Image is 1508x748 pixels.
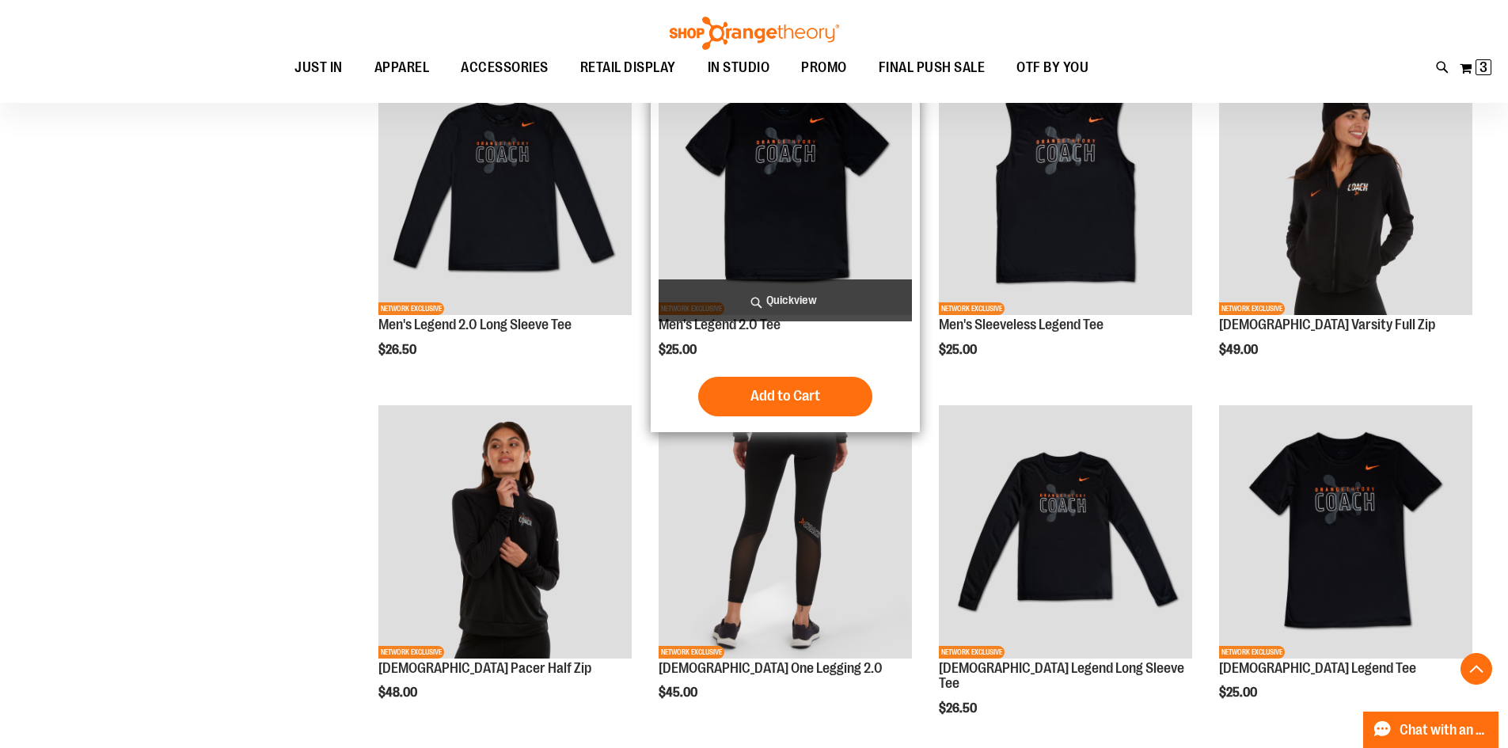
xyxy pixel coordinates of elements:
a: OTF Ladies Coach FA23 Legend SS Tee - Black primary imageNETWORK EXCLUSIVE [1219,405,1472,661]
a: OTF Mens Coach FA23 Legend Sleeveless Tee - Black primary imageNETWORK EXCLUSIVE [939,62,1192,317]
span: ACCESSORIES [461,50,549,85]
span: $25.00 [1219,685,1259,700]
a: FINAL PUSH SALE [863,50,1001,86]
span: IN STUDIO [708,50,770,85]
a: Men's Legend 2.0 Long Sleeve Tee [378,317,572,332]
img: OTF Ladies Coach FA23 One Legging 2.0 - Black primary image [659,405,912,659]
a: [DEMOGRAPHIC_DATA] Pacer Half Zip [378,660,591,676]
a: OTF Ladies Coach FA23 One Legging 2.0 - Black primary imageNETWORK EXCLUSIVE [659,405,912,661]
a: [DEMOGRAPHIC_DATA] Varsity Full Zip [1219,317,1435,332]
span: NETWORK EXCLUSIVE [1219,646,1285,659]
span: Chat with an Expert [1400,723,1489,738]
div: product [1211,54,1480,397]
img: OTF Mens Coach FA23 Legend 2.0 LS Tee - Black primary image [378,62,632,315]
span: JUST IN [294,50,343,85]
img: OTF Ladies Coach FA23 Legend LS Tee - Black primary image [939,405,1192,659]
a: OTF Mens Coach FA23 Legend 2.0 LS Tee - Black primary imageNETWORK EXCLUSIVE [378,62,632,317]
img: OTF Ladies Coach FA23 Pacer Half Zip - Black primary image [378,405,632,659]
span: FINAL PUSH SALE [879,50,986,85]
a: OTF Ladies Coach FA23 Varsity Full Zip - Black primary imageNETWORK EXCLUSIVE [1219,62,1472,317]
button: Chat with an Expert [1363,712,1499,748]
div: product [370,397,640,741]
div: product [651,397,920,741]
span: $48.00 [378,685,420,700]
span: RETAIL DISPLAY [580,50,676,85]
a: OTF Ladies Coach FA23 Pacer Half Zip - Black primary imageNETWORK EXCLUSIVE [378,405,632,661]
a: OTF Ladies Coach FA23 Legend LS Tee - Black primary imageNETWORK EXCLUSIVE [939,405,1192,661]
span: NETWORK EXCLUSIVE [378,646,444,659]
a: IN STUDIO [692,50,786,85]
span: $25.00 [659,343,699,357]
span: $49.00 [1219,343,1260,357]
a: Men's Legend 2.0 Tee [659,317,781,332]
span: NETWORK EXCLUSIVE [659,646,724,659]
span: APPAREL [374,50,430,85]
button: Back To Top [1461,653,1492,685]
a: ACCESSORIES [445,50,564,86]
img: Shop Orangetheory [667,17,841,50]
a: PROMO [785,50,863,86]
img: OTF Ladies Coach FA23 Legend SS Tee - Black primary image [1219,405,1472,659]
span: NETWORK EXCLUSIVE [939,646,1005,659]
div: product [651,54,920,432]
a: OTF Mens Coach FA23 Legend 2.0 SS Tee - Black primary imageNETWORK EXCLUSIVE [659,62,912,317]
a: JUST IN [279,50,359,86]
div: product [370,54,640,397]
span: 3 [1480,59,1487,75]
span: PROMO [801,50,847,85]
span: NETWORK EXCLUSIVE [1219,302,1285,315]
a: RETAIL DISPLAY [564,50,692,86]
span: NETWORK EXCLUSIVE [378,302,444,315]
span: $25.00 [939,343,979,357]
span: $26.50 [939,701,979,716]
button: Add to Cart [698,377,872,416]
img: OTF Mens Coach FA23 Legend 2.0 SS Tee - Black primary image [659,62,912,315]
span: $45.00 [659,685,700,700]
span: OTF BY YOU [1016,50,1088,85]
a: [DEMOGRAPHIC_DATA] One Legging 2.0 [659,660,883,676]
span: NETWORK EXCLUSIVE [939,302,1005,315]
img: OTF Mens Coach FA23 Legend Sleeveless Tee - Black primary image [939,62,1192,315]
a: [DEMOGRAPHIC_DATA] Legend Long Sleeve Tee [939,660,1184,692]
span: Add to Cart [750,387,820,404]
div: product [931,54,1200,397]
span: $26.50 [378,343,419,357]
a: Men's Sleeveless Legend Tee [939,317,1103,332]
div: product [1211,397,1480,741]
a: Quickview [659,279,912,321]
img: OTF Ladies Coach FA23 Varsity Full Zip - Black primary image [1219,62,1472,315]
a: [DEMOGRAPHIC_DATA] Legend Tee [1219,660,1416,676]
a: OTF BY YOU [1001,50,1104,86]
a: APPAREL [359,50,446,86]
